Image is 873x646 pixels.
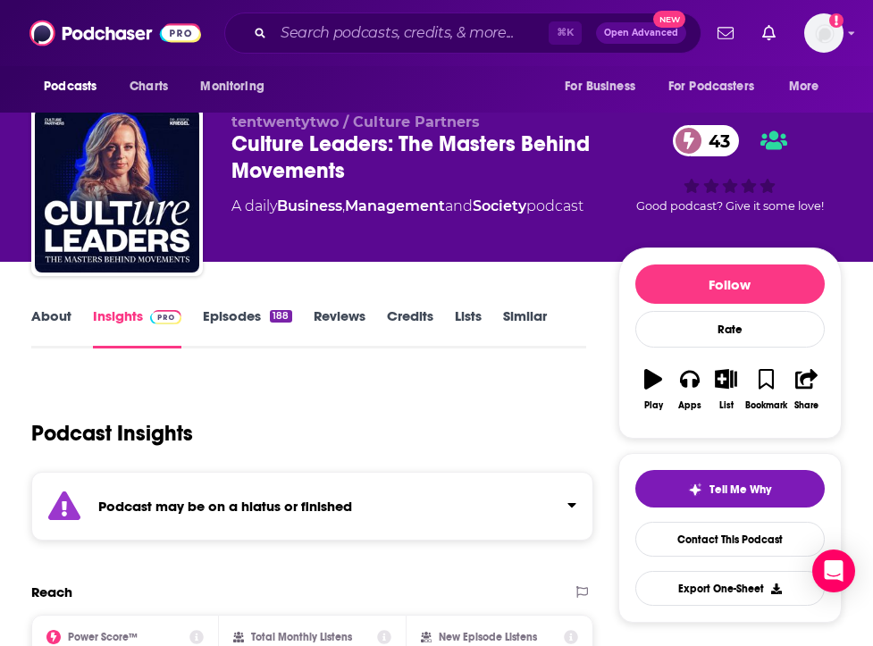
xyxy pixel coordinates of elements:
a: InsightsPodchaser Pro [93,307,181,348]
div: 188 [270,310,291,323]
button: Apps [672,357,709,422]
input: Search podcasts, credits, & more... [273,19,549,47]
span: Tell Me Why [709,482,771,497]
span: tentwentytwo / Culture Partners [231,113,480,130]
a: Charts [118,70,179,104]
a: Similar [503,307,547,348]
span: Logged in as gabriellaippaso [804,13,844,53]
span: Charts [130,74,168,99]
img: Culture Leaders: The Masters Behind Movements [35,108,199,273]
button: Show profile menu [804,13,844,53]
div: Play [644,400,663,411]
img: User Profile [804,13,844,53]
div: 43Good podcast? Give it some love! [618,113,842,224]
button: Export One-Sheet [635,571,825,606]
span: Monitoring [200,74,264,99]
button: Open AdvancedNew [596,22,686,44]
button: open menu [188,70,287,104]
h2: Total Monthly Listens [251,631,352,643]
a: Show notifications dropdown [755,18,783,48]
div: Open Intercom Messenger [812,550,855,592]
button: Follow [635,264,825,304]
img: Podchaser - Follow, Share and Rate Podcasts [29,16,201,50]
strong: Podcast may be on a hiatus or finished [98,498,352,515]
button: Play [635,357,672,422]
div: Share [794,400,818,411]
span: Open Advanced [604,29,678,38]
div: A daily podcast [231,196,583,217]
span: New [653,11,685,28]
a: Contact This Podcast [635,522,825,557]
h1: Podcast Insights [31,420,193,447]
a: Society [473,197,526,214]
a: Credits [387,307,433,348]
span: More [789,74,819,99]
span: , [342,197,345,214]
button: tell me why sparkleTell Me Why [635,470,825,508]
a: Episodes188 [203,307,291,348]
button: open menu [657,70,780,104]
div: Apps [678,400,701,411]
button: open menu [31,70,120,104]
button: Bookmark [744,357,788,422]
div: Search podcasts, credits, & more... [224,13,701,54]
span: For Podcasters [668,74,754,99]
div: Rate [635,311,825,348]
div: List [719,400,734,411]
span: For Business [565,74,635,99]
span: Good podcast? Give it some love! [636,199,824,213]
a: Show notifications dropdown [710,18,741,48]
h2: Power Score™ [68,631,138,643]
span: and [445,197,473,214]
img: Podchaser Pro [150,310,181,324]
a: 43 [673,125,739,156]
button: open menu [552,70,658,104]
a: Reviews [314,307,365,348]
span: 43 [691,125,739,156]
a: Lists [455,307,482,348]
span: ⌘ K [549,21,582,45]
span: Podcasts [44,74,97,99]
img: tell me why sparkle [688,482,702,497]
a: Business [277,197,342,214]
a: About [31,307,71,348]
div: Bookmark [745,400,787,411]
h2: New Episode Listens [439,631,537,643]
svg: Add a profile image [829,13,844,28]
button: List [708,357,744,422]
section: Click to expand status details [31,472,593,541]
a: Management [345,197,445,214]
h2: Reach [31,583,72,600]
button: Share [788,357,825,422]
button: open menu [776,70,842,104]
